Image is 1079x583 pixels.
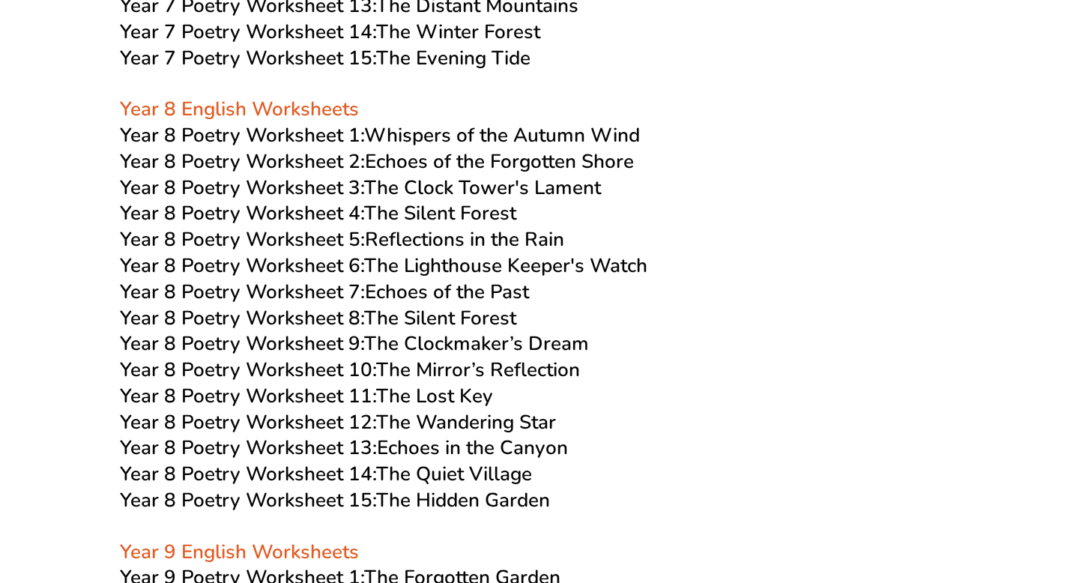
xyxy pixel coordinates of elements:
a: Year 8 Poetry Worksheet 13:Echoes in the Canyon [120,435,568,461]
span: Year 8 Poetry Worksheet 14: [120,461,376,487]
a: Year 8 Poetry Worksheet 2:Echoes of the Forgotten Shore [120,148,634,175]
a: Year 8 Poetry Worksheet 4:The Silent Forest [120,200,516,226]
h3: Year 9 English Worksheets [120,514,959,565]
iframe: Chat Widget [822,414,1079,583]
span: Year 8 Poetry Worksheet 15: [120,487,376,513]
a: Year 8 Poetry Worksheet 5:Reflections in the Rain [120,226,564,253]
span: Year 8 Poetry Worksheet 4: [120,200,364,226]
a: Year 8 Poetry Worksheet 9:The Clockmaker’s Dream [120,330,589,357]
span: Year 8 Poetry Worksheet 12: [120,409,376,435]
span: Year 8 Poetry Worksheet 13: [120,435,377,461]
a: Year 7 Poetry Worksheet 14:The Winter Forest [120,19,540,45]
a: Year 8 Poetry Worksheet 15:The Hidden Garden [120,487,550,513]
span: Year 8 Poetry Worksheet 9: [120,330,364,357]
a: Year 8 Poetry Worksheet 7:Echoes of the Past [120,279,529,305]
a: Year 8 Poetry Worksheet 14:The Quiet Village [120,461,532,487]
span: Year 8 Poetry Worksheet 10: [120,357,376,383]
a: Year 8 Poetry Worksheet 11:The Lost Key [120,383,493,409]
a: Year 8 Poetry Worksheet 12:The Wandering Star [120,409,556,435]
span: Year 8 Poetry Worksheet 11: [120,383,376,409]
a: Year 8 Poetry Worksheet 6:The Lighthouse Keeper's Watch [120,253,647,279]
span: Year 7 Poetry Worksheet 15: [120,45,376,71]
span: Year 8 Poetry Worksheet 5: [120,226,365,253]
a: Year 8 Poetry Worksheet 8:The Silent Forest [120,305,516,331]
span: Year 7 Poetry Worksheet 14: [120,19,376,45]
h3: Year 8 English Worksheets [120,71,959,122]
a: Year 7 Poetry Worksheet 15:The Evening Tide [120,45,531,71]
span: Year 8 Poetry Worksheet 8: [120,305,364,331]
a: Year 8 Poetry Worksheet 3:The Clock Tower's Lament [120,175,601,201]
span: Year 8 Poetry Worksheet 3: [120,175,364,201]
span: Year 8 Poetry Worksheet 6: [120,253,364,279]
span: Year 8 Poetry Worksheet 2: [120,148,365,175]
span: Year 8 Poetry Worksheet 7: [120,279,365,305]
span: Year 8 Poetry Worksheet 1: [120,122,364,148]
a: Year 8 Poetry Worksheet 10:The Mirror’s Reflection [120,357,580,383]
a: Year 8 Poetry Worksheet 1:Whispers of the Autumn Wind [120,122,640,148]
